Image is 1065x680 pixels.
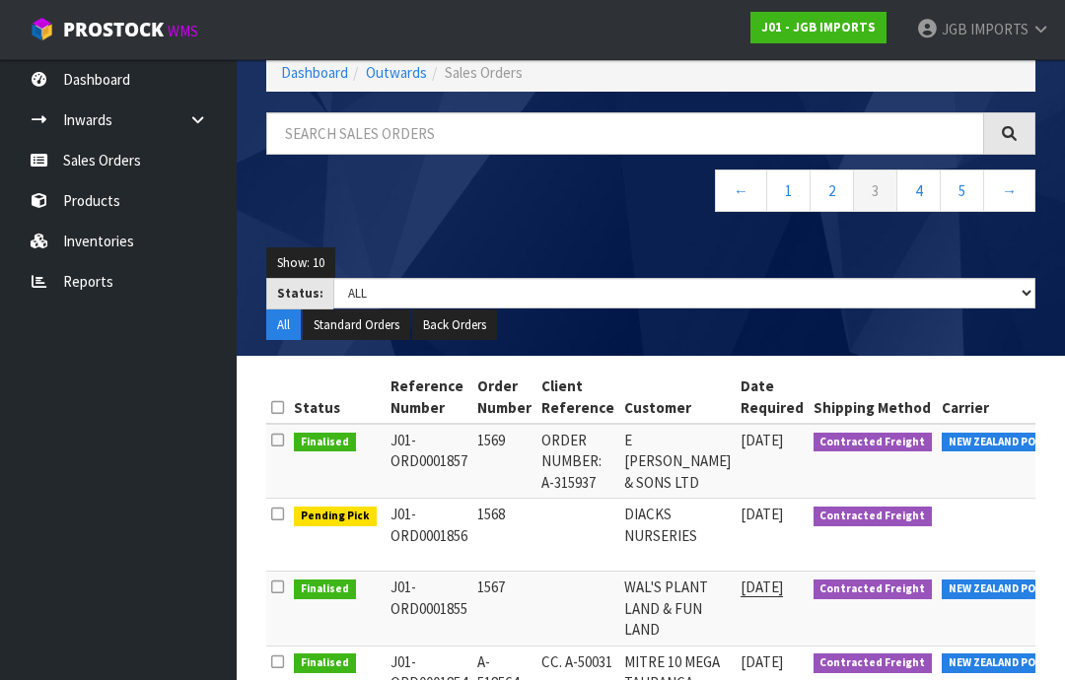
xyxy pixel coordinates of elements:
small: WMS [168,22,198,40]
span: Finalised [294,579,356,599]
span: Finalised [294,433,356,452]
td: 1568 [472,499,536,572]
span: [DATE] [741,652,783,671]
th: Reference Number [386,371,472,424]
a: ← [715,170,767,212]
span: [DATE] [741,431,783,449]
button: All [266,309,301,341]
span: Finalised [294,653,356,673]
td: J01-ORD0001857 [386,424,472,499]
span: Sales Orders [445,63,523,82]
a: Dashboard [281,63,348,82]
button: Show: 10 [266,247,335,279]
strong: Status: [277,285,323,302]
a: 4 [896,170,941,212]
a: 3 [853,170,897,212]
td: 1569 [472,424,536,499]
th: Client Reference [536,371,619,424]
th: Customer [619,371,736,424]
th: Shipping Method [809,371,938,424]
td: J01-ORD0001856 [386,499,472,572]
td: 1567 [472,572,536,646]
input: Search sales orders [266,112,984,155]
a: 2 [810,170,854,212]
button: Standard Orders [303,309,410,341]
span: NEW ZEALAND POST [942,653,1057,673]
th: Date Required [736,371,809,424]
span: Contracted Freight [814,507,933,526]
td: WAL'S PLANT LAND & FUN LAND [619,572,736,646]
span: Contracted Freight [814,433,933,452]
span: Pending Pick [294,507,377,526]
span: [DATE] [741,505,783,523]
td: E [PERSON_NAME] & SONS LTD [619,424,736,499]
strong: J01 - JGB IMPORTS [761,19,876,35]
span: NEW ZEALAND POST [942,579,1057,599]
a: → [983,170,1035,212]
span: Contracted Freight [814,579,933,599]
a: 1 [766,170,811,212]
th: Order Number [472,371,536,424]
td: ORDER NUMBER: A-315937 [536,424,619,499]
span: NEW ZEALAND POST [942,433,1057,452]
td: DIACKS NURSERIES [619,499,736,572]
span: ProStock [63,17,164,42]
img: cube-alt.png [30,17,54,41]
span: Contracted Freight [814,653,933,673]
span: JGB [942,20,967,38]
nav: Page navigation [266,170,1035,218]
button: Back Orders [412,309,497,341]
td: J01-ORD0001855 [386,572,472,646]
a: 5 [940,170,984,212]
span: IMPORTS [970,20,1029,38]
th: Status [289,371,386,424]
a: Outwards [366,63,427,82]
